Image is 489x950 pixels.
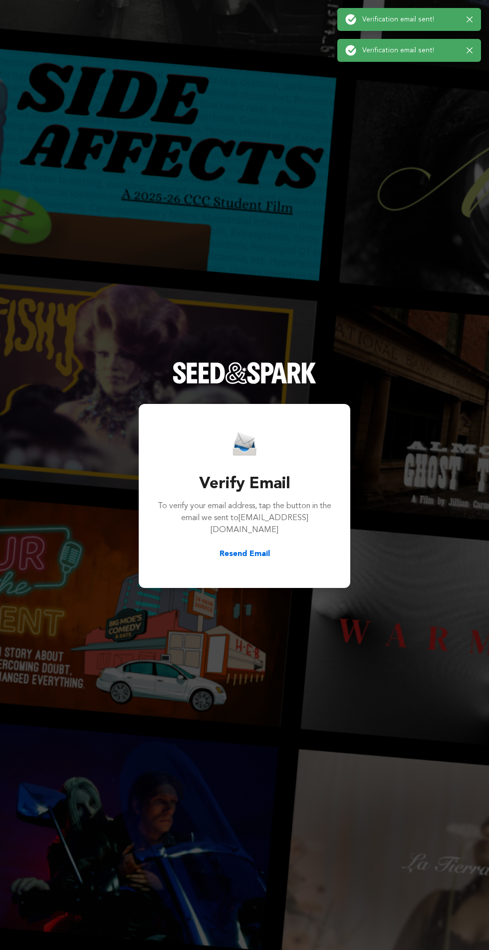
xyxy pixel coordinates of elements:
[157,500,332,536] p: To verify your email address, tap the button in the email we sent to
[233,432,256,456] img: Seed&Spark Email Icon
[157,472,332,496] h3: Verify Email
[362,45,459,55] p: Verification email sent!
[211,514,308,534] span: [EMAIL_ADDRESS][DOMAIN_NAME]
[173,362,316,384] img: Seed&Spark Logo
[173,362,316,404] a: Seed&Spark Homepage
[220,548,270,560] button: Resend Email
[362,14,459,24] p: Verification email sent!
